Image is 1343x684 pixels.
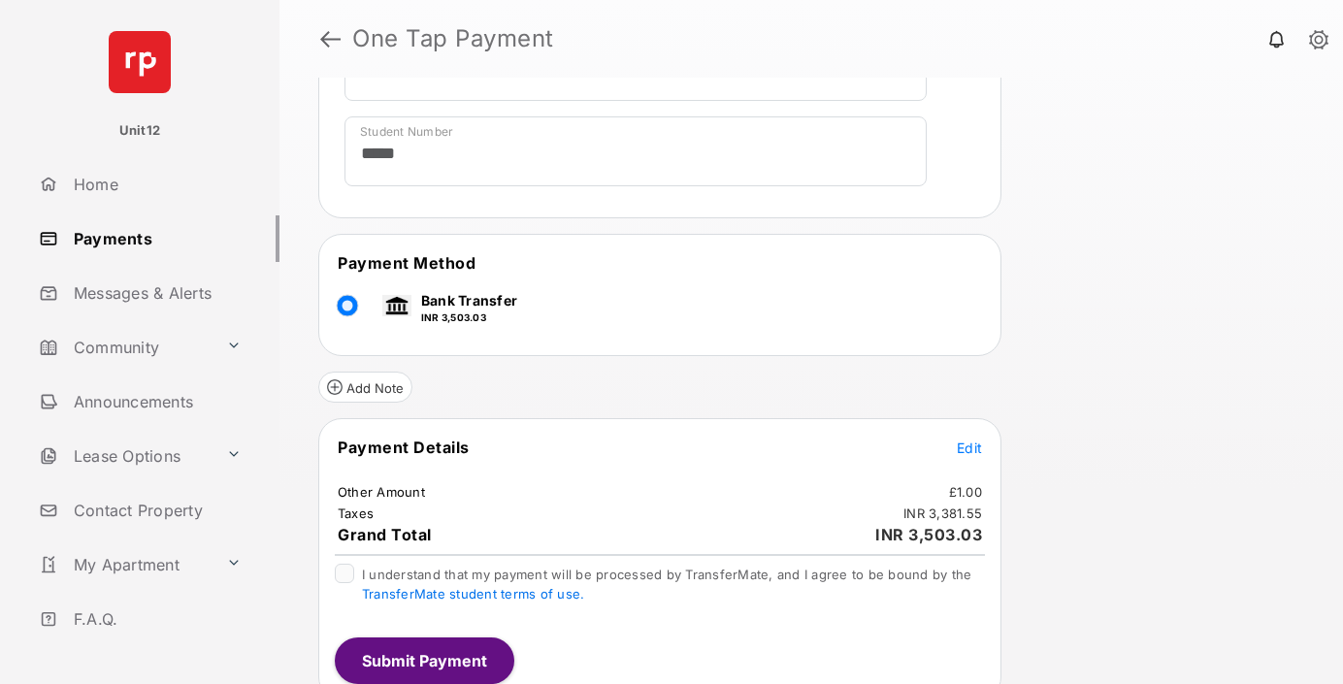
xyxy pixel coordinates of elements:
p: Unit12 [119,121,161,141]
span: Grand Total [338,525,432,544]
span: Edit [957,440,982,456]
p: INR 3,503.03 [421,310,517,325]
button: Submit Payment [335,637,514,684]
a: Contact Property [31,487,279,534]
a: Announcements [31,378,279,425]
strong: One Tap Payment [352,27,554,50]
td: Other Amount [337,483,426,501]
a: Payments [31,215,279,262]
span: Payment Details [338,438,470,457]
td: Taxes [337,505,375,522]
span: INR 3,503.03 [875,525,982,544]
button: Edit [957,438,982,457]
a: Community [31,324,218,371]
span: Payment Method [338,253,475,273]
a: My Apartment [31,541,218,588]
td: £1.00 [948,483,983,501]
img: svg+xml;base64,PHN2ZyB4bWxucz0iaHR0cDovL3d3dy53My5vcmcvMjAwMC9zdmciIHdpZHRoPSI2NCIgaGVpZ2h0PSI2NC... [109,31,171,93]
span: I understand that my payment will be processed by TransferMate, and I agree to be bound by the [362,567,971,602]
p: Bank Transfer [421,290,517,310]
button: Add Note [318,372,412,403]
a: Messages & Alerts [31,270,279,316]
a: TransferMate student terms of use. [362,586,584,602]
td: INR 3,381.55 [902,505,983,522]
a: F.A.Q. [31,596,279,642]
a: Home [31,161,279,208]
a: Lease Options [31,433,218,479]
img: bank.png [382,295,411,316]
